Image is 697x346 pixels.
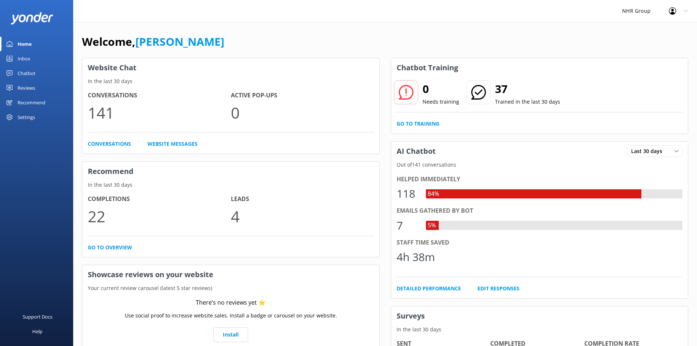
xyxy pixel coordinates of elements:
[88,91,231,100] h4: Conversations
[495,80,560,98] h2: 37
[397,217,419,234] div: 7
[213,327,248,342] a: Install
[88,204,231,228] p: 22
[397,206,683,216] div: Emails gathered by bot
[32,324,42,339] div: Help
[88,100,231,125] p: 141
[23,309,52,324] div: Support Docs
[397,175,683,184] div: Helped immediately
[231,204,374,228] p: 4
[426,189,441,199] div: 84%
[397,238,683,248] div: Staff time saved
[18,66,35,81] div: Chatbot
[18,110,35,124] div: Settings
[397,120,439,128] a: Go to Training
[18,51,30,66] div: Inbox
[391,306,688,325] h3: Surveys
[82,58,379,77] h3: Website Chat
[423,98,459,106] p: Needs training
[423,80,459,98] h2: 0
[18,81,35,95] div: Reviews
[391,161,688,169] p: Out of 141 conversations
[88,243,132,252] a: Go to overview
[88,194,231,204] h4: Completions
[11,12,53,24] img: yonder-white-logo.png
[82,33,224,51] h1: Welcome,
[18,37,32,51] div: Home
[397,185,419,202] div: 118
[135,34,224,49] a: [PERSON_NAME]
[397,248,435,266] div: 4h 38m
[426,221,438,230] div: 5%
[231,100,374,125] p: 0
[231,91,374,100] h4: Active Pop-ups
[495,98,560,106] p: Trained in the last 30 days
[125,312,337,320] p: Use social proof to increase website sales. Install a badge or carousel on your website.
[391,142,441,161] h3: AI Chatbot
[397,284,461,293] a: Detailed Performance
[82,265,379,284] h3: Showcase reviews on your website
[18,95,45,110] div: Recommend
[391,325,688,334] p: In the last 30 days
[196,298,266,308] div: There’s no reviews yet ⭐
[82,162,379,181] h3: Recommend
[147,140,198,148] a: Website Messages
[231,194,374,204] h4: Leads
[391,58,464,77] h3: Chatbot Training
[631,147,667,155] span: Last 30 days
[477,284,520,293] a: Edit Responses
[82,284,379,292] p: Your current review carousel (latest 5 star reviews)
[82,77,379,85] p: In the last 30 days
[82,181,379,189] p: In the last 30 days
[88,140,131,148] a: Conversations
